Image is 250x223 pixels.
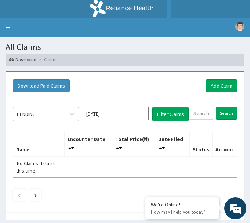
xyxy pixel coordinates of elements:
[235,22,244,31] img: User Image
[151,201,213,208] div: We're Online!
[189,107,213,120] input: Search by HMO ID
[155,132,189,156] th: Date Filed
[112,132,155,156] th: Total Price(₦)
[152,107,189,121] button: Filter Claims
[13,132,65,156] th: Name
[9,56,36,63] a: Dashboard
[37,56,57,63] li: Claims
[16,160,55,174] span: No Claims data at this time.
[83,107,149,120] input: Select Month and Year
[18,192,21,198] a: Previous page
[13,79,70,92] button: Download Paid Claims
[151,209,213,215] p: How may I help you today?
[189,132,212,156] th: Status
[6,42,244,52] h1: All Claims
[216,107,237,120] input: Search
[206,79,237,92] a: Add Claim
[34,192,37,198] a: Next page
[17,110,36,118] div: PENDING
[65,132,112,156] th: Encounter Date
[212,132,237,156] th: Actions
